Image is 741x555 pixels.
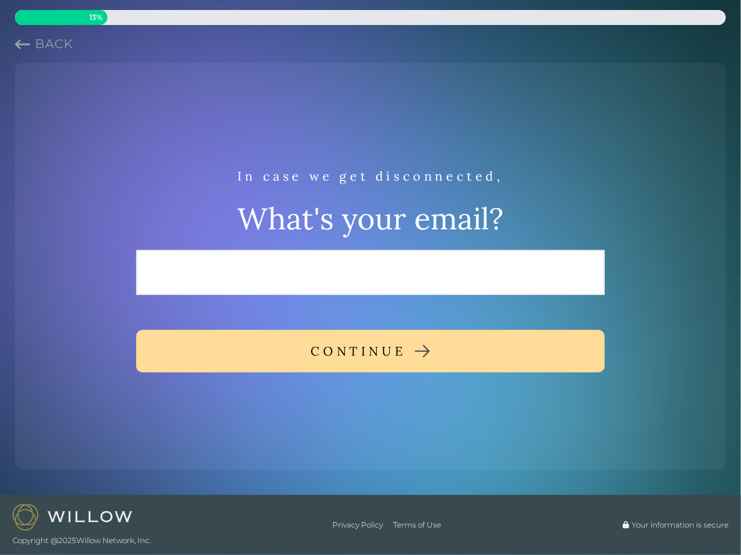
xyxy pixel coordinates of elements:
[12,536,151,546] span: Copyright @ 2025 Willow Network, Inc.
[136,330,605,372] button: CONTINUE
[632,520,729,530] span: Your information is secure
[15,10,107,25] div: 13% complete
[332,520,383,530] a: Privacy Policy
[393,520,441,530] a: Terms of Use
[237,200,504,237] div: What's your email?
[15,35,73,52] button: Previous question
[15,12,102,22] span: 13 %
[12,504,132,530] img: Willow logo
[311,340,406,362] div: CONTINUE
[237,165,504,187] div: In case we get disconnected,
[35,36,73,51] span: Back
